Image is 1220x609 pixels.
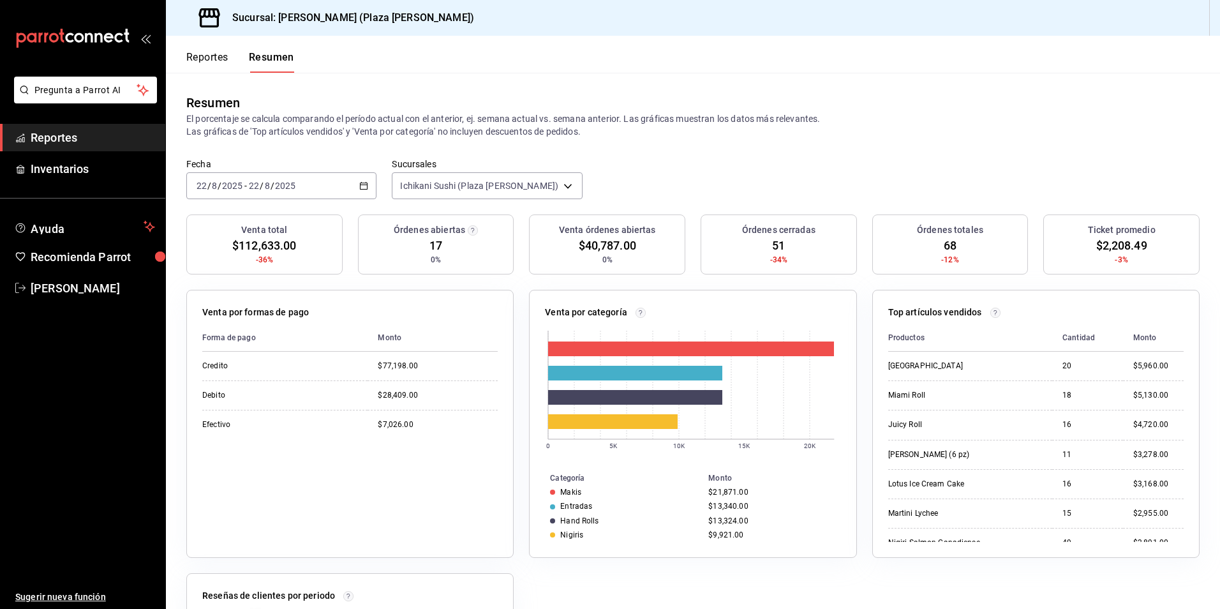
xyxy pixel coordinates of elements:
[888,306,982,319] p: Top artículos vendidos
[560,502,592,511] div: Entradas
[888,479,1016,490] div: Lotus Ice Cream Cake
[1133,361,1184,372] div: $5,960.00
[703,471,856,485] th: Monto
[196,181,207,191] input: --
[738,442,750,449] text: 15K
[186,112,1200,138] p: El porcentaje se calcula comparando el período actual con el anterior, ej. semana actual vs. sema...
[378,361,498,372] div: $77,198.00
[202,324,368,352] th: Forma de pago
[888,361,1016,372] div: [GEOGRAPHIC_DATA]
[378,390,498,401] div: $28,409.00
[609,442,618,449] text: 5K
[368,324,498,352] th: Monto
[673,442,685,449] text: 10K
[1062,390,1113,401] div: 18
[34,84,137,97] span: Pregunta a Parrot AI
[202,419,330,430] div: Efectivo
[941,254,959,266] span: -12%
[1133,508,1184,519] div: $2,955.00
[708,502,835,511] div: $13,340.00
[31,160,155,177] span: Inventarios
[186,93,240,112] div: Resumen
[264,181,271,191] input: --
[888,508,1016,519] div: Martini Lychee
[530,471,703,485] th: Categoría
[207,181,211,191] span: /
[274,181,296,191] input: ----
[14,77,157,103] button: Pregunta a Parrot AI
[1133,479,1184,490] div: $3,168.00
[140,33,151,43] button: open_drawer_menu
[1088,223,1156,237] h3: Ticket promedio
[31,248,155,266] span: Recomienda Parrot
[241,223,287,237] h3: Venta total
[1062,479,1113,490] div: 16
[1062,361,1113,372] div: 20
[708,488,835,497] div: $21,871.00
[545,306,627,319] p: Venta por categoría
[186,51,228,73] button: Reportes
[31,280,155,297] span: [PERSON_NAME]
[202,589,335,603] p: Reseñas de clientes por periodo
[560,516,599,525] div: Hand Rolls
[559,223,656,237] h3: Venta órdenes abiertas
[708,516,835,525] div: $13,324.00
[186,160,376,169] label: Fecha
[1052,324,1123,352] th: Cantidad
[256,254,274,266] span: -36%
[944,237,956,254] span: 68
[232,237,296,254] span: $112,633.00
[888,538,1016,548] div: Nigiri Salmon Canadiense
[378,419,498,430] div: $7,026.00
[431,254,441,266] span: 0%
[1133,390,1184,401] div: $5,130.00
[742,223,815,237] h3: Órdenes cerradas
[1115,254,1127,266] span: -3%
[1133,449,1184,460] div: $3,278.00
[244,181,247,191] span: -
[260,181,264,191] span: /
[560,488,581,497] div: Makis
[9,93,157,106] a: Pregunta a Parrot AI
[1062,419,1113,430] div: 16
[1123,324,1184,352] th: Monto
[888,324,1052,352] th: Productos
[394,223,465,237] h3: Órdenes abiertas
[888,390,1016,401] div: Miami Roll
[400,179,558,192] span: Ichikani Sushi (Plaza [PERSON_NAME])
[546,442,550,449] text: 0
[1133,538,1184,548] div: $2,891.00
[218,181,221,191] span: /
[15,590,155,604] span: Sugerir nueva función
[31,219,138,234] span: Ayuda
[1062,449,1113,460] div: 11
[31,129,155,146] span: Reportes
[888,419,1016,430] div: Juicy Roll
[429,237,442,254] span: 17
[1062,538,1113,548] div: 49
[804,442,816,449] text: 20K
[1133,419,1184,430] div: $4,720.00
[249,51,294,73] button: Resumen
[186,51,294,73] div: navigation tabs
[917,223,983,237] h3: Órdenes totales
[392,160,582,169] label: Sucursales
[202,390,330,401] div: Debito
[1062,508,1113,519] div: 15
[772,237,785,254] span: 51
[221,181,243,191] input: ----
[579,237,636,254] span: $40,787.00
[202,306,309,319] p: Venta por formas de pago
[770,254,788,266] span: -34%
[222,10,474,26] h3: Sucursal: [PERSON_NAME] (Plaza [PERSON_NAME])
[708,530,835,539] div: $9,921.00
[202,361,330,372] div: Credito
[211,181,218,191] input: --
[560,530,583,539] div: Nigiris
[271,181,274,191] span: /
[602,254,613,266] span: 0%
[248,181,260,191] input: --
[1096,237,1147,254] span: $2,208.49
[888,449,1016,460] div: [PERSON_NAME] (6 pz)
